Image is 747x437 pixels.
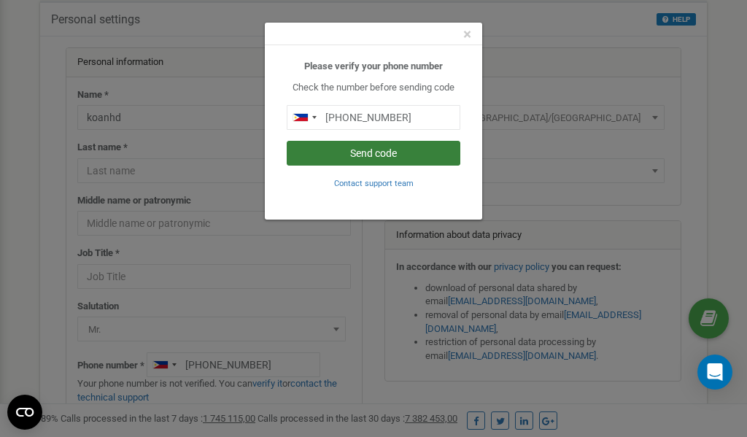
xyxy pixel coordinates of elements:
button: Close [463,27,471,42]
button: Send code [287,141,460,166]
button: Open CMP widget [7,395,42,430]
input: 0905 123 4567 [287,105,460,130]
a: Contact support team [334,177,414,188]
span: × [463,26,471,43]
p: Check the number before sending code [287,81,460,95]
div: Telephone country code [287,106,321,129]
div: Open Intercom Messenger [697,355,732,390]
b: Please verify your phone number [304,61,443,71]
small: Contact support team [334,179,414,188]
